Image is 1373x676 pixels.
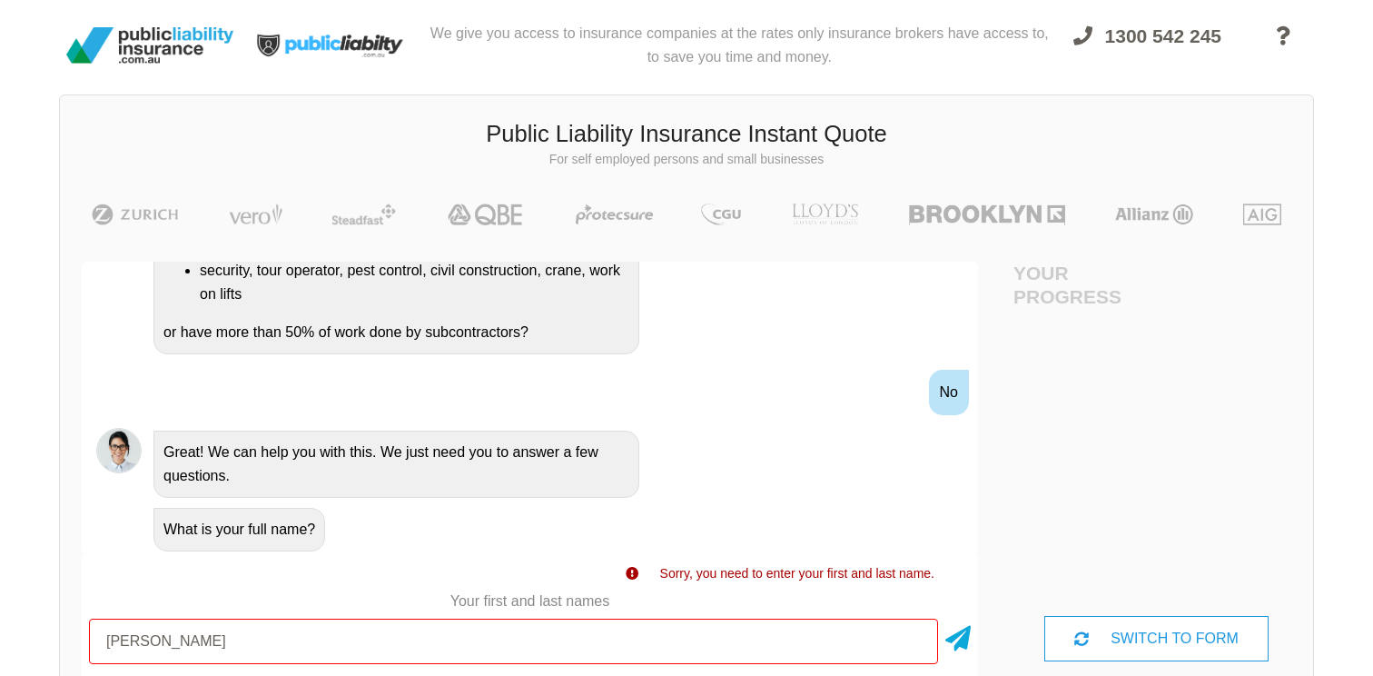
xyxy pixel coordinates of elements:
[96,428,142,473] img: Chatbot | PLI
[74,118,1299,151] h3: Public Liability Insurance Instant Quote
[782,204,869,225] img: LLOYD's | Public Liability Insurance
[1013,262,1157,307] h4: Your Progress
[74,151,1299,169] p: For self employed persons and small businesses
[1044,616,1269,661] div: SWITCH TO FORM
[1057,15,1238,84] a: 1300 542 245
[1236,204,1289,225] img: AIG | Public Liability Insurance
[59,20,241,71] img: Public Liability Insurance
[422,7,1057,84] div: We give you access to insurance companies at the rates only insurance brokers have access to, to ...
[1106,204,1202,225] img: Allianz | Public Liability Insurance
[324,204,404,225] img: Steadfast | Public Liability Insurance
[929,370,969,415] div: No
[89,619,938,664] input: Your first and last names
[902,204,1072,225] img: Brooklyn | Public Liability Insurance
[200,259,629,306] li: security, tour operator, pest control, civil construction, crane, work on lifts
[84,204,186,225] img: Zurich | Public Liability Insurance
[437,204,535,225] img: QBE | Public Liability Insurance
[1105,25,1221,46] span: 1300 542 245
[153,508,325,552] div: What is your full name?
[82,591,978,611] p: Your first and last names
[660,566,934,581] span: Sorry, you need to enter your first and last name.
[153,431,639,498] div: Great! We can help you with this. We just need you to answer a few questions.
[568,204,660,225] img: Protecsure | Public Liability Insurance
[241,7,422,84] img: Public Liability Insurance Light
[221,204,291,225] img: Vero | Public Liability Insurance
[694,204,748,225] img: CGU | Public Liability Insurance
